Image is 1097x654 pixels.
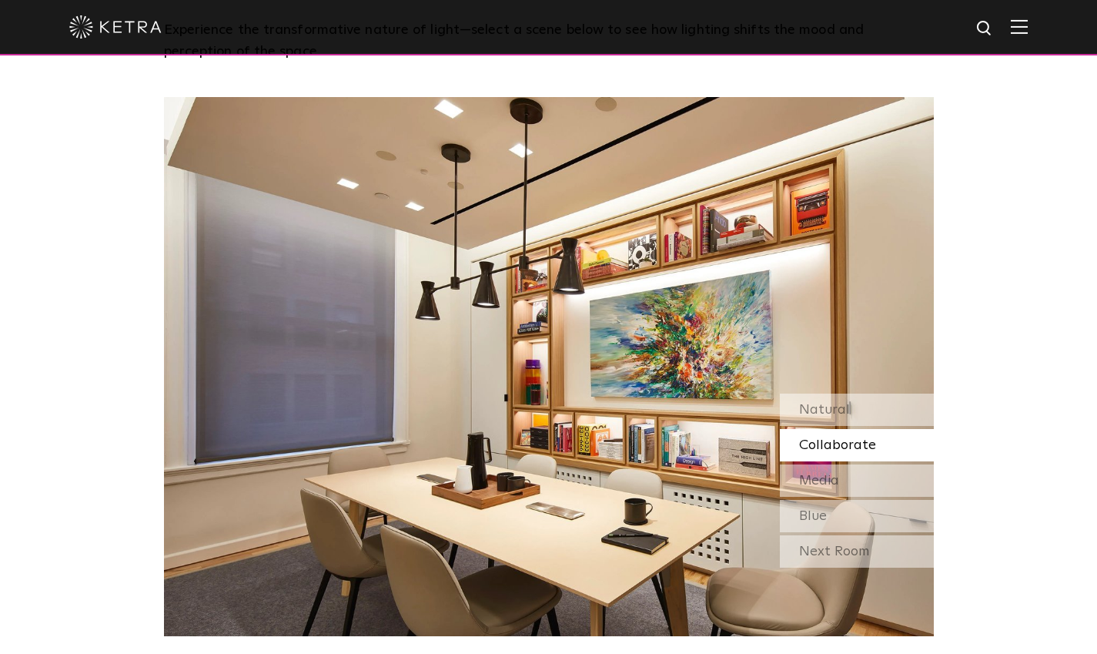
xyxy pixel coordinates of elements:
img: search icon [975,19,995,39]
img: ketra-logo-2019-white [69,15,162,39]
span: Natural [799,403,850,417]
span: Media [799,474,839,488]
img: SS-Desktop-CEC-05 [164,97,934,636]
span: Collaborate [799,438,876,452]
img: Hamburger%20Nav.svg [1011,19,1028,34]
span: Blue [799,509,827,523]
div: Next Room [780,535,934,568]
